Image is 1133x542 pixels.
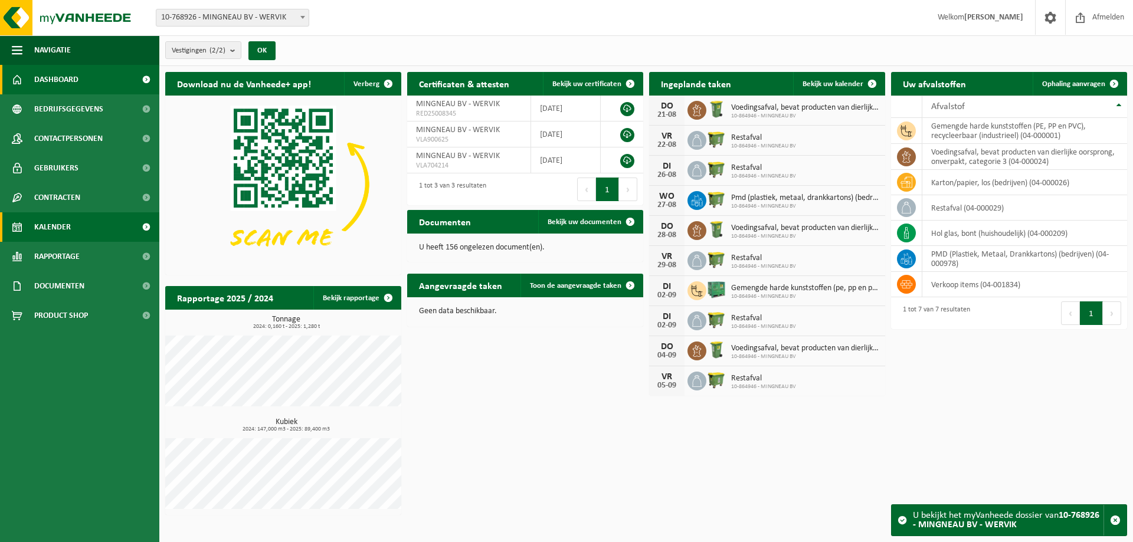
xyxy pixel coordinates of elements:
[172,42,225,60] span: Vestigingen
[416,161,522,170] span: VLA704214
[922,118,1127,144] td: gemengde harde kunststoffen (PE, PP en PVC), recycleerbaar (industrieel) (04-000001)
[706,219,726,239] img: WB-0240-HPE-GN-50
[655,222,679,231] div: DO
[1103,301,1121,325] button: Next
[897,300,970,326] div: 1 tot 7 van 7 resultaten
[413,176,486,202] div: 1 tot 3 van 3 resultaten
[416,126,500,134] span: MINGNEAU BV - WERVIK
[655,162,679,171] div: DI
[209,47,225,54] count: (2/2)
[34,124,103,153] span: Contactpersonen
[655,192,679,201] div: WO
[577,178,596,201] button: Previous
[731,163,796,173] span: Restafval
[407,72,521,95] h2: Certificaten & attesten
[416,152,500,160] span: MINGNEAU BV - WERVIK
[731,374,796,383] span: Restafval
[731,323,796,330] span: 10-864946 - MINGNEAU BV
[531,96,601,121] td: [DATE]
[655,132,679,141] div: VR
[731,314,796,323] span: Restafval
[922,170,1127,195] td: karton/papier, los (bedrijven) (04-000026)
[931,102,965,111] span: Afvalstof
[731,284,879,293] span: Gemengde harde kunststoffen (pe, pp en pvc), recycleerbaar (industrieel)
[655,231,679,239] div: 28-08
[655,372,679,382] div: VR
[655,352,679,360] div: 04-09
[530,282,621,290] span: Toon de aangevraagde taken
[34,183,80,212] span: Contracten
[34,212,71,242] span: Kalender
[548,218,621,226] span: Bekijk uw documenten
[34,65,78,94] span: Dashboard
[731,143,796,150] span: 10-864946 - MINGNEAU BV
[655,382,679,390] div: 05-09
[649,72,743,95] h2: Ingeplande taken
[803,80,863,88] span: Bekijk uw kalender
[655,101,679,111] div: DO
[655,171,679,179] div: 26-08
[248,41,276,60] button: OK
[655,141,679,149] div: 22-08
[706,249,726,270] img: WB-1100-HPE-GN-50
[531,121,601,147] td: [DATE]
[1033,72,1126,96] a: Ophaling aanvragen
[34,301,88,330] span: Product Shop
[165,286,285,309] h2: Rapportage 2025 / 2024
[731,133,796,143] span: Restafval
[922,144,1127,170] td: voedingsafval, bevat producten van dierlijke oorsprong, onverpakt, categorie 3 (04-000024)
[731,353,879,360] span: 10-864946 - MINGNEAU BV
[34,35,71,65] span: Navigatie
[520,274,642,297] a: Toon de aangevraagde taken
[731,173,796,180] span: 10-864946 - MINGNEAU BV
[171,324,401,330] span: 2024: 0,160 t - 2025: 1,280 t
[552,80,621,88] span: Bekijk uw certificaten
[731,344,879,353] span: Voedingsafval, bevat producten van dierlijke oorsprong, onverpakt, categorie 3
[706,340,726,360] img: WB-0240-HPE-GN-50
[655,342,679,352] div: DO
[1080,301,1103,325] button: 1
[165,72,323,95] h2: Download nu de Vanheede+ app!
[165,96,401,272] img: Download de VHEPlus App
[416,100,500,109] span: MINGNEAU BV - WERVIK
[706,129,726,149] img: WB-1100-HPE-GN-50
[922,195,1127,221] td: restafval (04-000029)
[655,312,679,321] div: DI
[34,94,103,124] span: Bedrijfsgegevens
[731,103,879,113] span: Voedingsafval, bevat producten van dierlijke oorsprong, onverpakt, categorie 3
[531,147,601,173] td: [DATE]
[165,41,241,59] button: Vestigingen(2/2)
[922,221,1127,246] td: hol glas, bont (huishoudelijk) (04-000209)
[922,272,1127,297] td: verkoop items (04-001834)
[655,282,679,291] div: DI
[964,13,1023,22] strong: [PERSON_NAME]
[655,261,679,270] div: 29-08
[706,310,726,330] img: WB-1100-HPE-GN-50
[706,159,726,179] img: WB-1100-HPE-GN-50
[706,99,726,119] img: WB-0240-HPE-GN-50
[731,293,879,300] span: 10-864946 - MINGNEAU BV
[171,418,401,432] h3: Kubiek
[1042,80,1105,88] span: Ophaling aanvragen
[156,9,309,27] span: 10-768926 - MINGNEAU BV - WERVIK
[731,203,879,210] span: 10-864946 - MINGNEAU BV
[407,274,514,297] h2: Aangevraagde taken
[416,109,522,119] span: RED25008345
[344,72,400,96] button: Verberg
[706,280,726,300] img: PB-HB-1400-HPE-GN-01
[655,252,679,261] div: VR
[543,72,642,96] a: Bekijk uw certificaten
[793,72,884,96] a: Bekijk uw kalender
[619,178,637,201] button: Next
[731,233,879,240] span: 10-864946 - MINGNEAU BV
[596,178,619,201] button: 1
[913,505,1103,536] div: U bekijkt het myVanheede dossier van
[922,246,1127,272] td: PMD (Plastiek, Metaal, Drankkartons) (bedrijven) (04-000978)
[655,201,679,209] div: 27-08
[731,263,796,270] span: 10-864946 - MINGNEAU BV
[538,210,642,234] a: Bekijk uw documenten
[171,316,401,330] h3: Tonnage
[34,242,80,271] span: Rapportage
[655,291,679,300] div: 02-09
[407,210,483,233] h2: Documenten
